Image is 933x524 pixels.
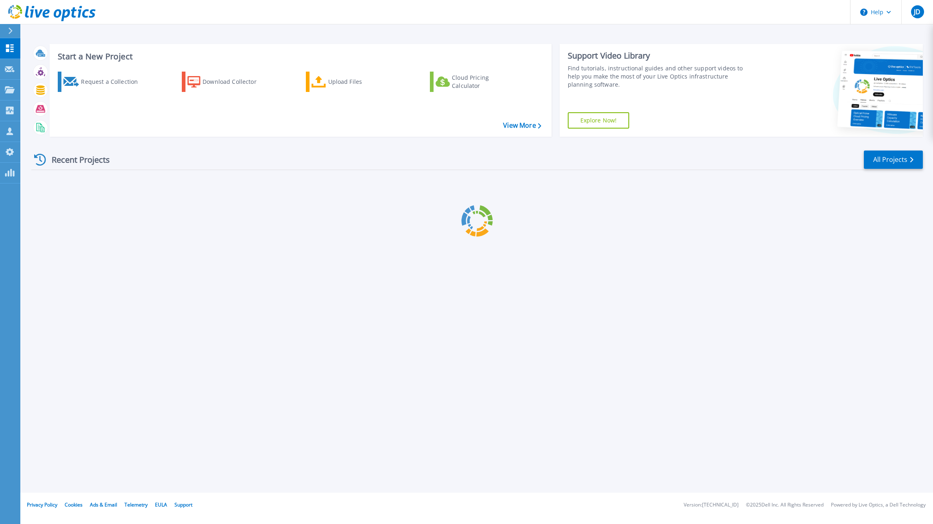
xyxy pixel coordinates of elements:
li: © 2025 Dell Inc. All Rights Reserved [746,502,824,508]
a: Privacy Policy [27,501,57,508]
a: Telemetry [124,501,148,508]
span: JD [914,9,920,15]
a: Cookies [65,501,83,508]
a: EULA [155,501,167,508]
a: Cloud Pricing Calculator [430,72,521,92]
div: Upload Files [328,74,393,90]
div: Find tutorials, instructional guides and other support videos to help you make the most of your L... [568,64,755,89]
div: Cloud Pricing Calculator [452,74,517,90]
a: All Projects [864,151,923,169]
a: Ads & Email [90,501,117,508]
div: Request a Collection [81,74,146,90]
a: Explore Now! [568,112,630,129]
div: Recent Projects [31,150,121,170]
li: Version: [TECHNICAL_ID] [684,502,739,508]
a: Support [174,501,192,508]
a: View More [503,122,541,129]
h3: Start a New Project [58,52,541,61]
a: Request a Collection [58,72,148,92]
div: Support Video Library [568,50,755,61]
a: Upload Files [306,72,397,92]
a: Download Collector [182,72,272,92]
div: Download Collector [203,74,268,90]
li: Powered by Live Optics, a Dell Technology [831,502,926,508]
